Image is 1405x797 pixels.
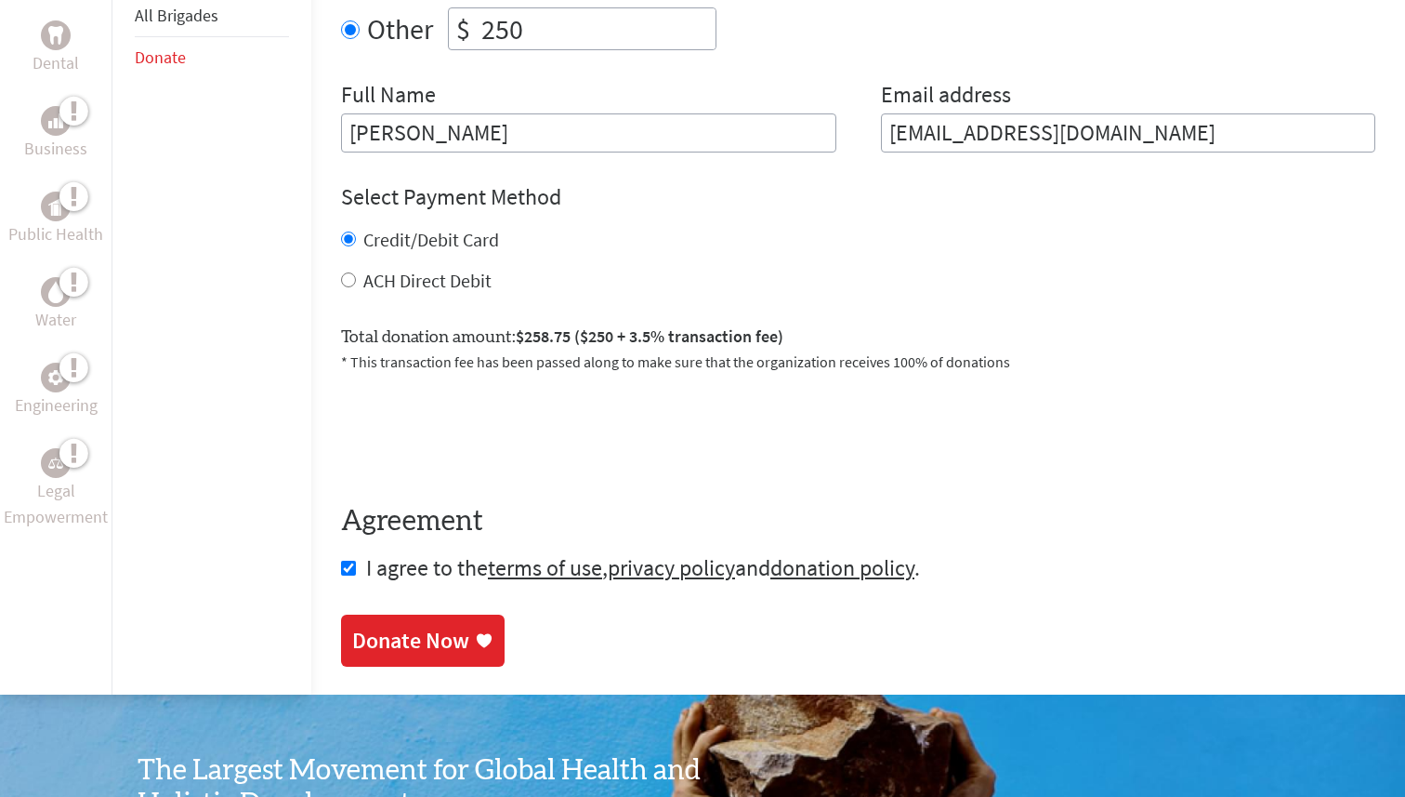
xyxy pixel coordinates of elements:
label: Credit/Debit Card [363,228,499,251]
div: Public Health [41,192,71,221]
div: Engineering [41,363,71,392]
a: BusinessBusiness [24,106,87,162]
p: Business [24,136,87,162]
img: Legal Empowerment [48,458,63,469]
a: EngineeringEngineering [15,363,98,418]
label: Full Name [341,80,436,113]
a: privacy policy [608,553,735,582]
img: Business [48,113,63,128]
label: ACH Direct Debit [363,269,492,292]
input: Enter Full Name [341,113,836,153]
span: I agree to the , and . [366,553,920,582]
a: All Brigades [135,5,218,26]
div: Dental [41,20,71,50]
a: terms of use [488,553,602,582]
div: Legal Empowerment [41,448,71,478]
a: donation policy [770,553,914,582]
a: Public HealthPublic Health [8,192,103,247]
p: Legal Empowerment [4,478,108,530]
a: Donate [135,46,186,68]
p: Engineering [15,392,98,418]
p: Dental [33,50,79,76]
div: Donate Now [352,626,469,656]
li: Donate [135,37,289,78]
p: * This transaction fee has been passed along to make sure that the organization receives 100% of ... [341,351,1375,373]
img: Public Health [48,197,63,216]
label: Email address [881,80,1011,113]
a: DentalDental [33,20,79,76]
p: Public Health [8,221,103,247]
h4: Agreement [341,505,1375,538]
h4: Select Payment Method [341,182,1375,212]
img: Water [48,282,63,303]
div: Water [41,277,71,307]
a: WaterWater [35,277,76,333]
a: Donate Now [341,615,505,667]
a: Legal EmpowermentLegal Empowerment [4,448,108,530]
div: Business [41,106,71,136]
label: Total donation amount: [341,324,783,351]
div: $ [449,8,478,49]
input: Your Email [881,113,1376,153]
img: Engineering [48,370,63,385]
label: Other [367,7,433,50]
span: $258.75 ($250 + 3.5% transaction fee) [516,325,783,347]
input: Enter Amount [478,8,716,49]
iframe: reCAPTCHA [341,395,624,468]
img: Dental [48,27,63,45]
p: Water [35,307,76,333]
